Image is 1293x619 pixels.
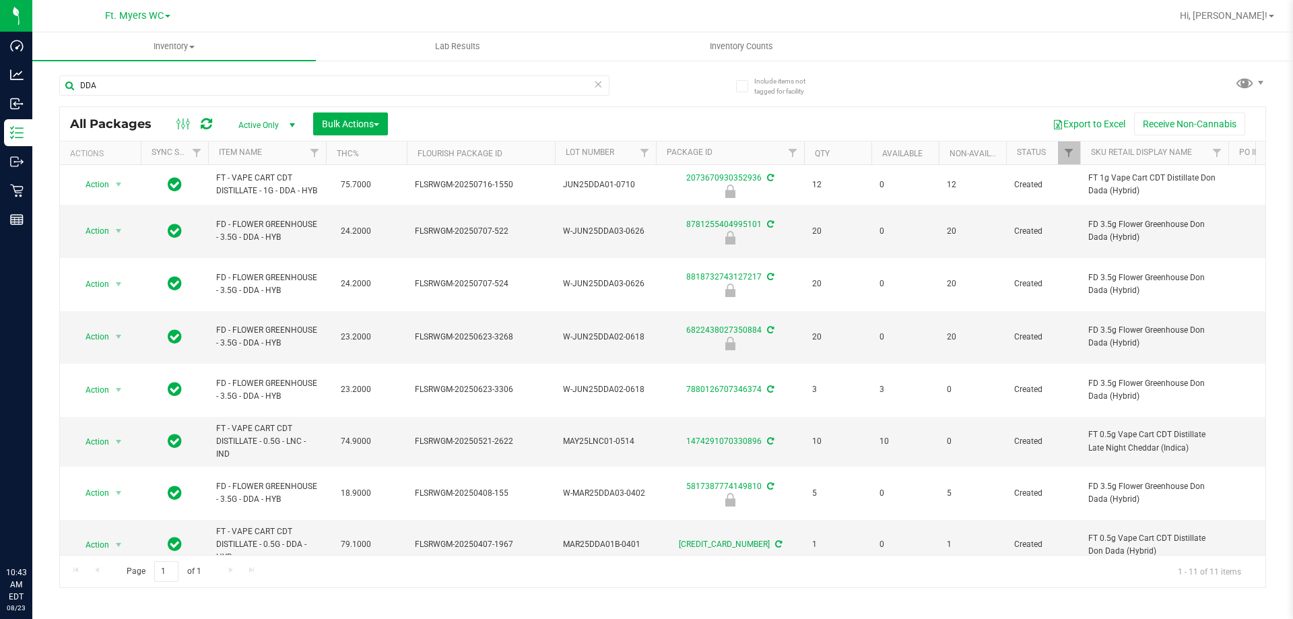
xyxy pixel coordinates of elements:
[73,175,110,194] span: Action
[110,381,127,399] span: select
[216,271,318,297] span: FD - FLOWER GREENHOUSE - 3.5G - DDA - HYB
[1014,225,1072,238] span: Created
[765,482,774,491] span: Sync from Compliance System
[654,493,806,507] div: Quarantine
[168,380,182,399] span: In Sync
[334,327,378,347] span: 23.2000
[686,436,762,446] a: 1474291070330896
[1134,112,1245,135] button: Receive Non-Cannabis
[304,141,326,164] a: Filter
[40,509,56,525] iframe: Resource center unread badge
[1088,480,1220,506] span: FD 3.5g Flower Greenhouse Don Dada (Hybrid)
[947,487,998,500] span: 5
[73,327,110,346] span: Action
[415,278,547,290] span: FLSRWGM-20250707-524
[880,435,931,448] span: 10
[947,225,998,238] span: 20
[110,175,127,194] span: select
[415,435,547,448] span: FLSRWGM-20250521-2622
[70,117,165,131] span: All Packages
[168,175,182,194] span: In Sync
[6,566,26,603] p: 10:43 AM EDT
[654,337,806,350] div: Newly Received
[880,383,931,396] span: 3
[679,540,770,549] a: [CREDIT_CARD_NUMBER]
[686,220,762,229] a: 8781255404995101
[168,432,182,451] span: In Sync
[1014,178,1072,191] span: Created
[563,435,648,448] span: MAY25LNC01-0514
[334,484,378,503] span: 18.9000
[110,275,127,294] span: select
[1017,148,1046,157] a: Status
[654,231,806,245] div: Newly Received
[216,377,318,403] span: FD - FLOWER GREENHOUSE - 3.5G - DDA - HYB
[593,75,603,93] span: Clear
[1180,10,1267,21] span: Hi, [PERSON_NAME]!
[216,324,318,350] span: FD - FLOWER GREENHOUSE - 3.5G - DDA - HYB
[563,331,648,344] span: W-JUN25DDA02-0618
[686,325,762,335] a: 6822438027350884
[115,561,212,582] span: Page of 1
[110,327,127,346] span: select
[1014,331,1072,344] span: Created
[216,172,318,197] span: FT - VAPE CART CDT DISTILLATE - 1G - DDA - HYB
[168,484,182,502] span: In Sync
[754,76,822,96] span: Include items not tagged for facility
[947,383,998,396] span: 0
[654,185,806,198] div: Newly Received
[168,274,182,293] span: In Sync
[337,149,359,158] a: THC%
[686,482,762,491] a: 5817387774149810
[654,284,806,297] div: Newly Received
[6,603,26,613] p: 08/23
[1088,324,1220,350] span: FD 3.5g Flower Greenhouse Don Dada (Hybrid)
[1088,428,1220,454] span: FT 0.5g Vape Cart CDT Distillate Late Night Cheddar (Indica)
[947,278,998,290] span: 20
[415,331,547,344] span: FLSRWGM-20250623-3268
[1088,172,1220,197] span: FT 1g Vape Cart CDT Distillate Don Dada (Hybrid)
[216,480,318,506] span: FD - FLOWER GREENHOUSE - 3.5G - DDA - HYB
[947,538,998,551] span: 1
[1167,561,1252,581] span: 1 - 11 of 11 items
[154,561,178,582] input: 1
[880,487,931,500] span: 0
[334,432,378,451] span: 74.9000
[73,222,110,240] span: Action
[70,149,135,158] div: Actions
[216,218,318,244] span: FD - FLOWER GREENHOUSE - 3.5G - DDA - HYB
[765,173,774,183] span: Sync from Compliance System
[667,148,712,157] a: Package ID
[105,10,164,22] span: Ft. Myers WC
[10,68,24,82] inline-svg: Analytics
[59,75,609,96] input: Search Package ID, Item Name, SKU, Lot or Part Number...
[415,538,547,551] span: FLSRWGM-20250407-1967
[563,487,648,500] span: W-MAR25DDA03-0402
[415,487,547,500] span: FLSRWGM-20250408-155
[765,436,774,446] span: Sync from Compliance System
[1014,538,1072,551] span: Created
[634,141,656,164] a: Filter
[1088,532,1220,558] span: FT 0.5g Vape Cart CDT Distillate Don Dada (Hybrid)
[334,274,378,294] span: 24.2000
[812,487,863,500] span: 5
[10,126,24,139] inline-svg: Inventory
[1239,148,1259,157] a: PO ID
[168,327,182,346] span: In Sync
[812,538,863,551] span: 1
[563,225,648,238] span: W-JUN25DDA03-0626
[32,40,316,53] span: Inventory
[1088,271,1220,297] span: FD 3.5g Flower Greenhouse Don Dada (Hybrid)
[418,149,502,158] a: Flourish Package ID
[322,119,379,129] span: Bulk Actions
[73,275,110,294] span: Action
[1206,141,1228,164] a: Filter
[313,112,388,135] button: Bulk Actions
[880,538,931,551] span: 0
[1014,278,1072,290] span: Created
[947,331,998,344] span: 20
[765,325,774,335] span: Sync from Compliance System
[13,511,54,552] iframe: Resource center
[32,32,316,61] a: Inventory
[812,278,863,290] span: 20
